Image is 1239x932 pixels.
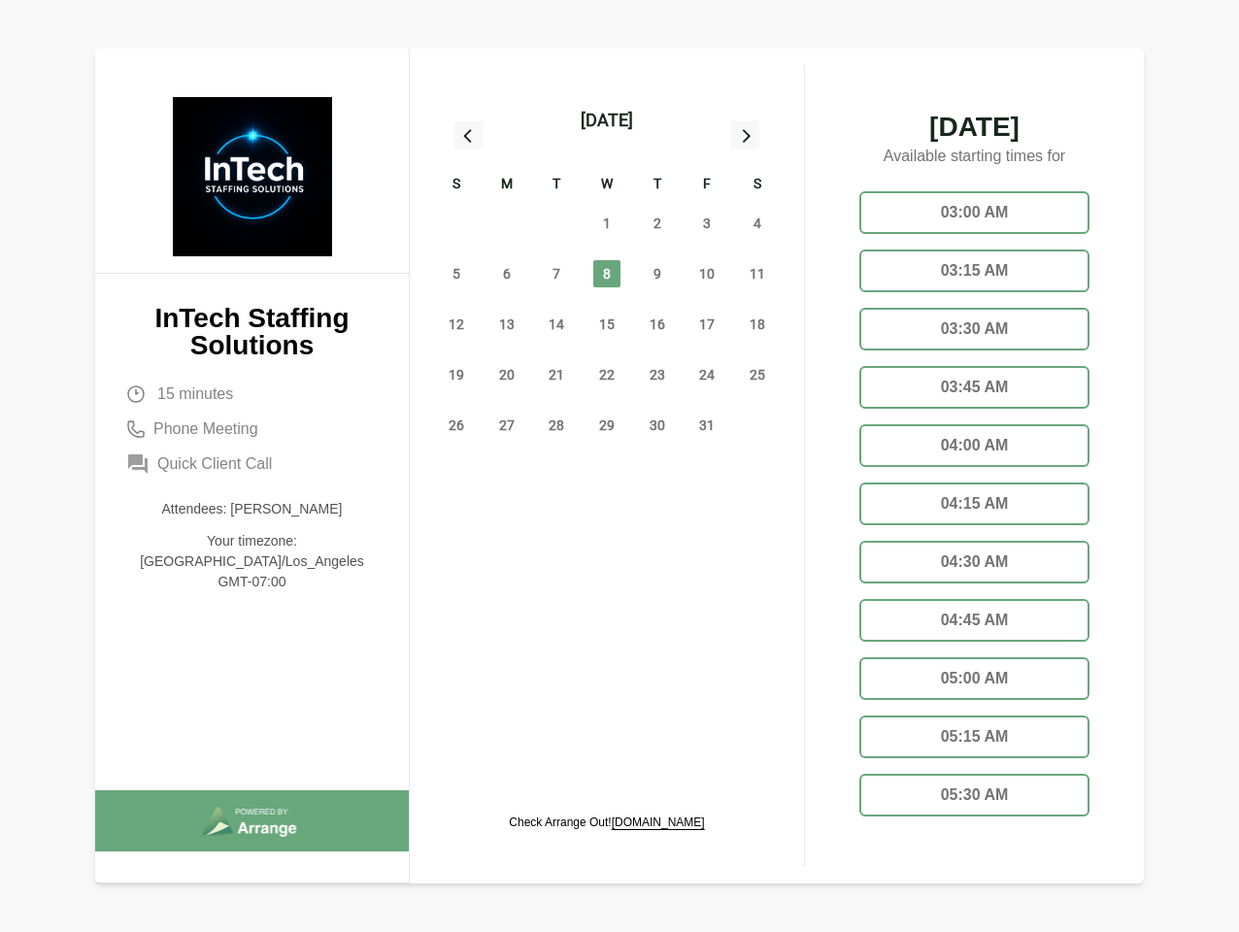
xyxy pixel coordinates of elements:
span: Sunday, October 19, 2025 [443,361,470,388]
div: 04:00 AM [859,424,1089,467]
span: Phone Meeting [153,417,258,441]
span: Monday, October 6, 2025 [493,260,520,287]
span: Wednesday, October 15, 2025 [593,311,620,338]
span: Friday, October 10, 2025 [693,260,720,287]
span: [DATE] [844,114,1105,141]
span: Thursday, October 23, 2025 [644,361,671,388]
span: Tuesday, October 14, 2025 [543,311,570,338]
span: Quick Client Call [157,452,272,476]
span: Friday, October 3, 2025 [693,210,720,237]
span: Thursday, October 2, 2025 [644,210,671,237]
div: 05:00 AM [859,657,1089,700]
span: Sunday, October 26, 2025 [443,412,470,439]
span: Wednesday, October 8, 2025 [593,260,620,287]
p: Check Arrange Out! [509,815,704,830]
div: 04:30 AM [859,541,1089,583]
span: Thursday, October 16, 2025 [644,311,671,338]
div: 05:30 AM [859,774,1089,816]
div: 05:15 AM [859,716,1089,758]
span: Tuesday, October 28, 2025 [543,412,570,439]
span: Friday, October 17, 2025 [693,311,720,338]
span: Friday, October 31, 2025 [693,412,720,439]
div: S [431,173,482,198]
div: 04:15 AM [859,483,1089,525]
a: [DOMAIN_NAME] [612,815,705,829]
span: 15 minutes [157,383,233,406]
span: Saturday, October 25, 2025 [744,361,771,388]
span: Thursday, October 9, 2025 [644,260,671,287]
span: Wednesday, October 29, 2025 [593,412,620,439]
div: T [531,173,582,198]
p: InTech Staffing Solutions [126,305,378,359]
span: Saturday, October 18, 2025 [744,311,771,338]
p: Available starting times for [844,141,1105,176]
span: Sunday, October 12, 2025 [443,311,470,338]
span: Monday, October 20, 2025 [493,361,520,388]
div: M [482,173,532,198]
div: 03:45 AM [859,366,1089,409]
span: Friday, October 24, 2025 [693,361,720,388]
div: S [732,173,783,198]
div: F [683,173,733,198]
span: Tuesday, October 7, 2025 [543,260,570,287]
p: Your timezone: [GEOGRAPHIC_DATA]/Los_Angeles GMT-07:00 [126,531,378,592]
div: W [582,173,632,198]
div: 03:15 AM [859,250,1089,292]
span: Sunday, October 5, 2025 [443,260,470,287]
span: Saturday, October 11, 2025 [744,260,771,287]
div: 03:30 AM [859,308,1089,350]
div: 03:00 AM [859,191,1089,234]
div: T [632,173,683,198]
div: [DATE] [581,107,633,134]
span: Saturday, October 4, 2025 [744,210,771,237]
div: 04:45 AM [859,599,1089,642]
span: Monday, October 13, 2025 [493,311,520,338]
span: Wednesday, October 1, 2025 [593,210,620,237]
span: Thursday, October 30, 2025 [644,412,671,439]
p: Attendees: [PERSON_NAME] [126,499,378,519]
span: Tuesday, October 21, 2025 [543,361,570,388]
span: Wednesday, October 22, 2025 [593,361,620,388]
span: Monday, October 27, 2025 [493,412,520,439]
